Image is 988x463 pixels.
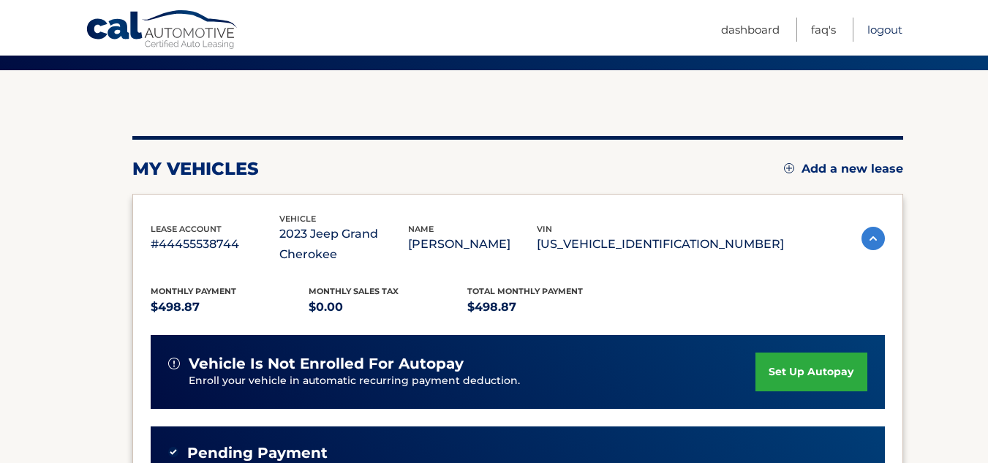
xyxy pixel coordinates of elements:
[755,353,867,391] a: set up autopay
[151,224,222,234] span: lease account
[537,234,784,255] p: [US_VEHICLE_IDENTIFICATION_NUMBER]
[537,224,552,234] span: vin
[467,286,583,296] span: Total Monthly Payment
[467,297,626,317] p: $498.87
[132,158,259,180] h2: my vehicles
[408,224,434,234] span: name
[408,234,537,255] p: [PERSON_NAME]
[784,163,794,173] img: add.svg
[189,355,464,373] span: vehicle is not enrolled for autopay
[861,227,885,250] img: accordion-active.svg
[867,18,902,42] a: Logout
[187,444,328,462] span: Pending Payment
[151,297,309,317] p: $498.87
[811,18,836,42] a: FAQ's
[279,214,316,224] span: vehicle
[168,358,180,369] img: alert-white.svg
[721,18,780,42] a: Dashboard
[189,373,756,389] p: Enroll your vehicle in automatic recurring payment deduction.
[151,234,279,255] p: #44455538744
[168,447,178,457] img: check-green.svg
[309,297,467,317] p: $0.00
[151,286,236,296] span: Monthly Payment
[784,162,903,176] a: Add a new lease
[86,10,239,52] a: Cal Automotive
[279,224,408,265] p: 2023 Jeep Grand Cherokee
[309,286,399,296] span: Monthly sales Tax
